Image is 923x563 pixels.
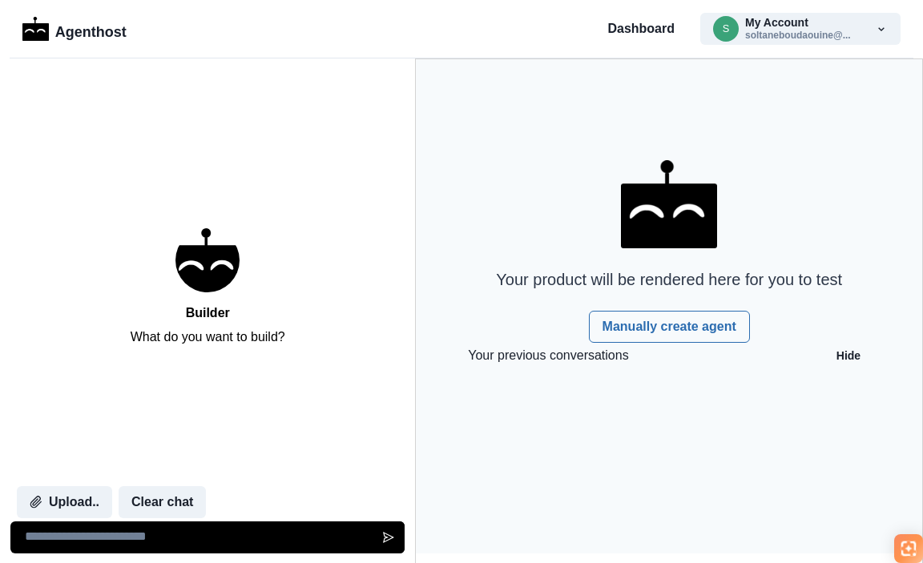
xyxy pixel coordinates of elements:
a: Manually create agent [589,311,750,343]
p: Your previous conversations [468,346,628,365]
h2: Builder [186,305,230,320]
p: Agenthost [55,15,127,43]
a: Dashboard [607,19,675,38]
a: LogoAgenthost [22,15,127,43]
p: What do you want to build? [131,328,285,347]
img: AgentHost Logo [621,160,717,248]
button: Send message [373,521,405,553]
button: Upload.. [17,486,112,518]
img: Logo [22,17,49,41]
button: soltaneboudaouine@gmail.comMy Accountsoltaneboudaouine@... [700,13,901,45]
button: Hide [827,343,870,368]
p: Your product will be rendered here for you to test [496,267,842,292]
img: Builder logo [175,228,240,292]
button: Clear chat [119,486,206,518]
